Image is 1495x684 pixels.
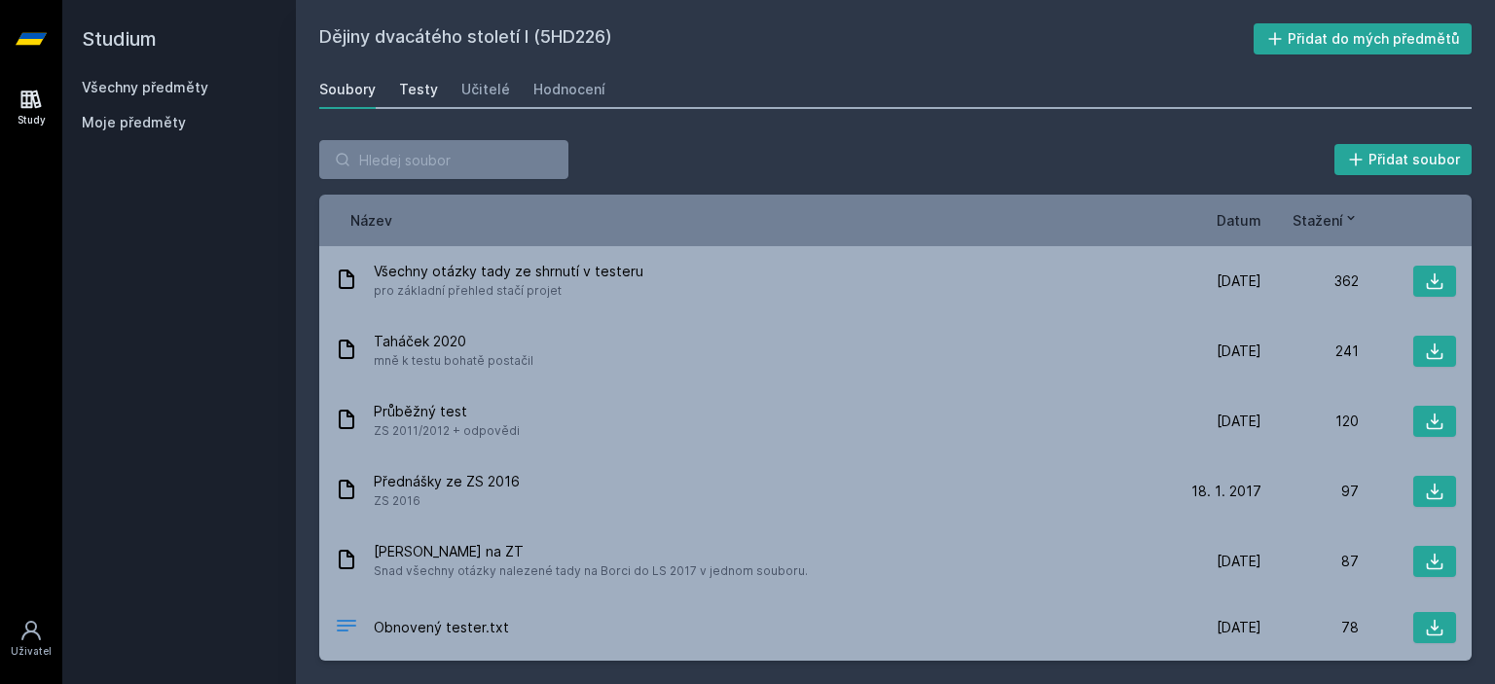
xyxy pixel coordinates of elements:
div: Study [18,113,46,127]
span: ZS 2016 [374,491,520,511]
div: Učitelé [461,80,510,99]
span: [PERSON_NAME] na ZT [374,542,808,561]
span: Průběžný test [374,402,520,421]
h2: Dějiny dvacátého století I (5HD226) [319,23,1254,54]
button: Název [350,210,392,231]
div: 97 [1261,482,1359,501]
div: 241 [1261,342,1359,361]
span: Taháček 2020 [374,332,533,351]
span: 18. 1. 2017 [1191,482,1261,501]
span: mně k testu bohatě postačil [374,351,533,371]
button: Přidat soubor [1334,144,1473,175]
div: 87 [1261,552,1359,571]
span: [DATE] [1217,412,1261,431]
div: Soubory [319,80,376,99]
div: Uživatel [11,644,52,659]
span: pro základní přehled stačí projet [374,281,643,301]
div: 120 [1261,412,1359,431]
span: Stažení [1293,210,1343,231]
div: 362 [1261,271,1359,291]
button: Přidat do mých předmětů [1254,23,1473,54]
button: Datum [1217,210,1261,231]
span: ZS 2011/2012 + odpovědi [374,421,520,441]
span: Všechny otázky tady ze shrnutí v testeru [374,262,643,281]
span: Přednášky ze ZS 2016 [374,472,520,491]
div: TXT [335,614,358,642]
div: Testy [399,80,438,99]
span: Snad všechny otázky nalezené tady na Borci do LS 2017 v jednom souboru. [374,561,808,581]
span: [DATE] [1217,271,1261,291]
span: [DATE] [1217,618,1261,637]
a: Study [4,78,58,137]
div: 78 [1261,618,1359,637]
span: [DATE] [1217,552,1261,571]
a: Všechny předměty [82,79,208,95]
span: Moje předměty [82,113,186,132]
span: Obnovený tester.txt [374,618,509,637]
a: Soubory [319,70,376,109]
span: [DATE] [1217,342,1261,361]
a: Uživatel [4,609,58,668]
div: Hodnocení [533,80,605,99]
a: Hodnocení [533,70,605,109]
input: Hledej soubor [319,140,568,179]
a: Učitelé [461,70,510,109]
button: Stažení [1293,210,1359,231]
a: Testy [399,70,438,109]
